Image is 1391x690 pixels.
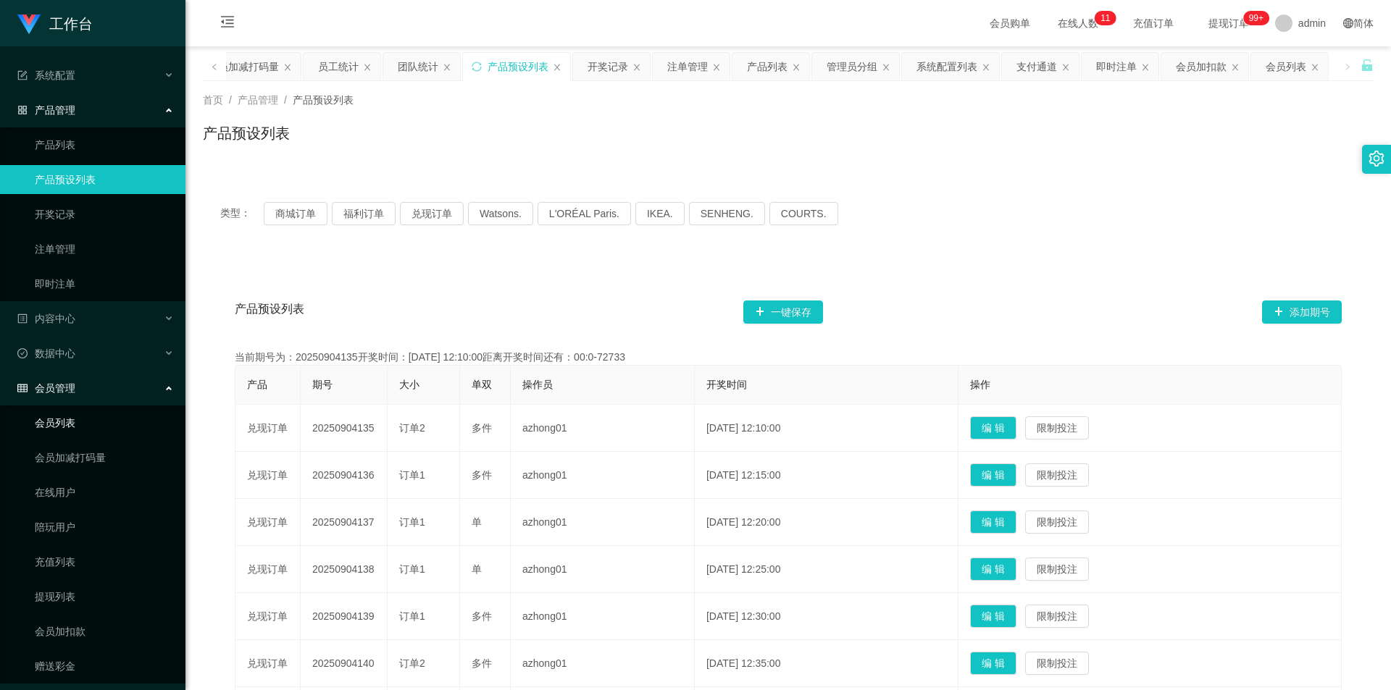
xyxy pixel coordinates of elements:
span: 单双 [472,379,492,390]
td: 20250904140 [301,640,388,687]
button: 兑现订单 [400,202,464,225]
div: 系统配置列表 [916,53,977,80]
button: 编 辑 [970,510,1016,534]
i: 图标: unlock [1361,59,1374,72]
i: 图标: global [1343,18,1353,28]
td: 20250904136 [301,452,388,499]
span: 在线人数 [1050,18,1106,28]
i: 图标: close [553,63,561,72]
td: 兑现订单 [235,452,301,499]
a: 会员加扣款 [35,617,174,646]
a: 在线用户 [35,478,174,507]
button: SENHENG. [689,202,765,225]
button: L'ORÉAL Paris. [538,202,631,225]
i: 图标: close [1311,63,1319,72]
div: 当前期号为：20250904135开奖时间：[DATE] 12:10:00距离开奖时间还有：00:0-72733 [235,350,1342,365]
span: 单 [472,563,482,575]
p: 1 [1100,11,1106,25]
span: 订单1 [399,469,425,481]
button: 限制投注 [1025,558,1089,581]
h1: 产品预设列表 [203,122,290,144]
i: 图标: close [1061,63,1070,72]
td: azhong01 [511,546,695,593]
div: 支付通道 [1016,53,1057,80]
span: 多件 [472,610,492,622]
h1: 工作台 [49,1,93,47]
i: 图标: menu-fold [203,1,252,47]
td: 20250904135 [301,405,388,452]
button: 编 辑 [970,416,1016,439]
span: 订单1 [399,516,425,528]
i: 图标: close [283,63,292,72]
span: / [284,94,287,106]
div: 会员列表 [1266,53,1306,80]
div: 团队统计 [398,53,438,80]
div: 开奖记录 [588,53,628,80]
span: / [229,94,232,106]
i: 图标: close [982,63,990,72]
a: 即时注单 [35,269,174,298]
i: 图标: close [712,63,721,72]
img: logo.9652507e.png [17,14,41,35]
span: 多件 [472,469,492,481]
a: 会员加减打码量 [35,443,174,472]
i: 图标: close [792,63,801,72]
span: 大小 [399,379,419,390]
a: 提现列表 [35,582,174,611]
i: 图标: profile [17,314,28,324]
button: 商城订单 [264,202,327,225]
i: 图标: close [363,63,372,72]
div: 产品列表 [747,53,788,80]
div: 员工统计 [318,53,359,80]
a: 赠送彩金 [35,652,174,681]
i: 图标: appstore-o [17,105,28,115]
button: 编 辑 [970,463,1016,487]
i: 图标: close [1231,63,1240,72]
i: 图标: form [17,70,28,80]
button: 编 辑 [970,652,1016,675]
p: 1 [1106,11,1111,25]
span: 数据中心 [17,348,75,359]
div: 管理员分组 [827,53,877,80]
button: 限制投注 [1025,605,1089,628]
td: 20250904139 [301,593,388,640]
div: 产品预设列表 [488,53,548,80]
button: 图标: plus一键保存 [743,300,823,324]
td: [DATE] 12:35:00 [695,640,958,687]
span: 系统配置 [17,70,75,81]
div: 会员加减打码量 [208,53,279,80]
div: 会员加扣款 [1176,53,1227,80]
td: [DATE] 12:10:00 [695,405,958,452]
button: 编 辑 [970,558,1016,581]
span: 产品管理 [17,104,75,116]
i: 图标: sync [472,62,482,72]
td: 20250904138 [301,546,388,593]
button: 限制投注 [1025,652,1089,675]
td: 兑现订单 [235,593,301,640]
button: IKEA. [635,202,685,225]
i: 图标: close [1141,63,1150,72]
span: 首页 [203,94,223,106]
span: 产品 [247,379,267,390]
span: 提现订单 [1201,18,1256,28]
a: 开奖记录 [35,200,174,229]
td: 兑现订单 [235,405,301,452]
span: 会员管理 [17,382,75,394]
a: 陪玩用户 [35,513,174,542]
td: [DATE] 12:25:00 [695,546,958,593]
button: COURTS. [769,202,838,225]
i: 图标: check-circle-o [17,348,28,358]
i: 图标: right [1344,63,1351,70]
button: 编 辑 [970,605,1016,628]
span: 单 [472,516,482,528]
button: 图标: plus添加期号 [1262,300,1342,324]
span: 操作员 [522,379,553,390]
span: 订单2 [399,422,425,434]
div: 注单管理 [667,53,708,80]
i: 图标: close [632,63,641,72]
i: 图标: table [17,383,28,393]
td: [DATE] 12:20:00 [695,499,958,546]
span: 操作 [970,379,990,390]
a: 工作台 [17,17,93,29]
span: 产品管理 [238,94,278,106]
